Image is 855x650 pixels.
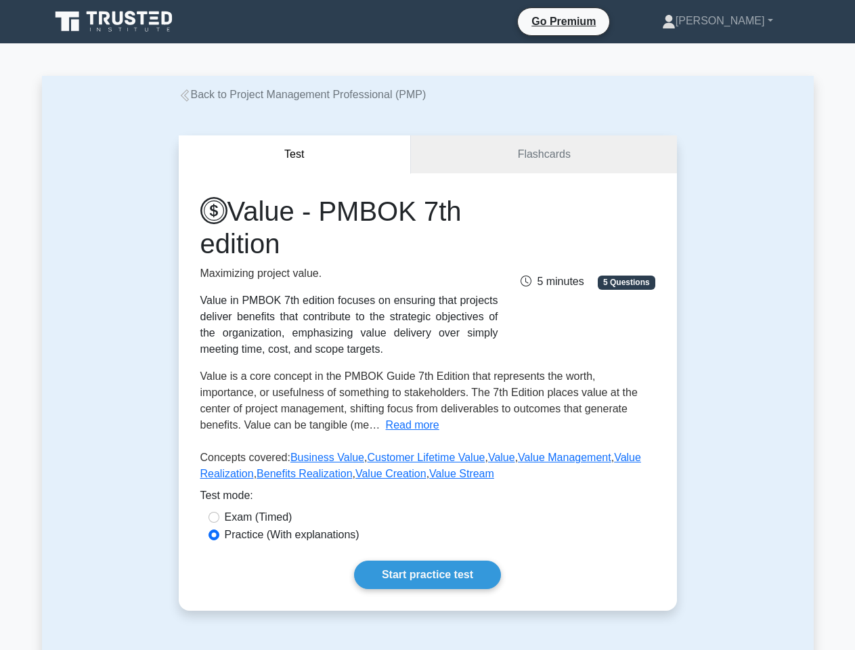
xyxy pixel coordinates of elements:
label: Practice (With explanations) [225,527,359,543]
div: Value in PMBOK 7th edition focuses on ensuring that projects deliver benefits that contribute to ... [200,292,498,357]
label: Exam (Timed) [225,509,292,525]
div: Test mode: [200,487,655,509]
span: 5 Questions [598,276,655,289]
a: Back to Project Management Professional (PMP) [179,89,426,100]
a: Start practice test [354,561,501,589]
a: Benefits Realization [257,468,352,479]
a: Business Value [290,452,364,463]
h1: Value - PMBOK 7th edition [200,195,498,260]
p: Maximizing project value. [200,265,498,282]
button: Read more [386,417,439,433]
span: 5 minutes [521,276,584,287]
a: Value [488,452,515,463]
button: Test [179,135,412,174]
a: Customer Lifetime Value [367,452,485,463]
a: Go Premium [523,13,604,30]
a: Value Stream [429,468,494,479]
a: Value Realization [200,452,641,479]
a: [PERSON_NAME] [630,7,806,35]
a: Flashcards [411,135,676,174]
a: Value Creation [355,468,426,479]
a: Value Management [518,452,611,463]
span: Value is a core concept in the PMBOK Guide 7th Edition that represents the worth, importance, or ... [200,370,638,431]
p: Concepts covered: , , , , , , , [200,450,655,487]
